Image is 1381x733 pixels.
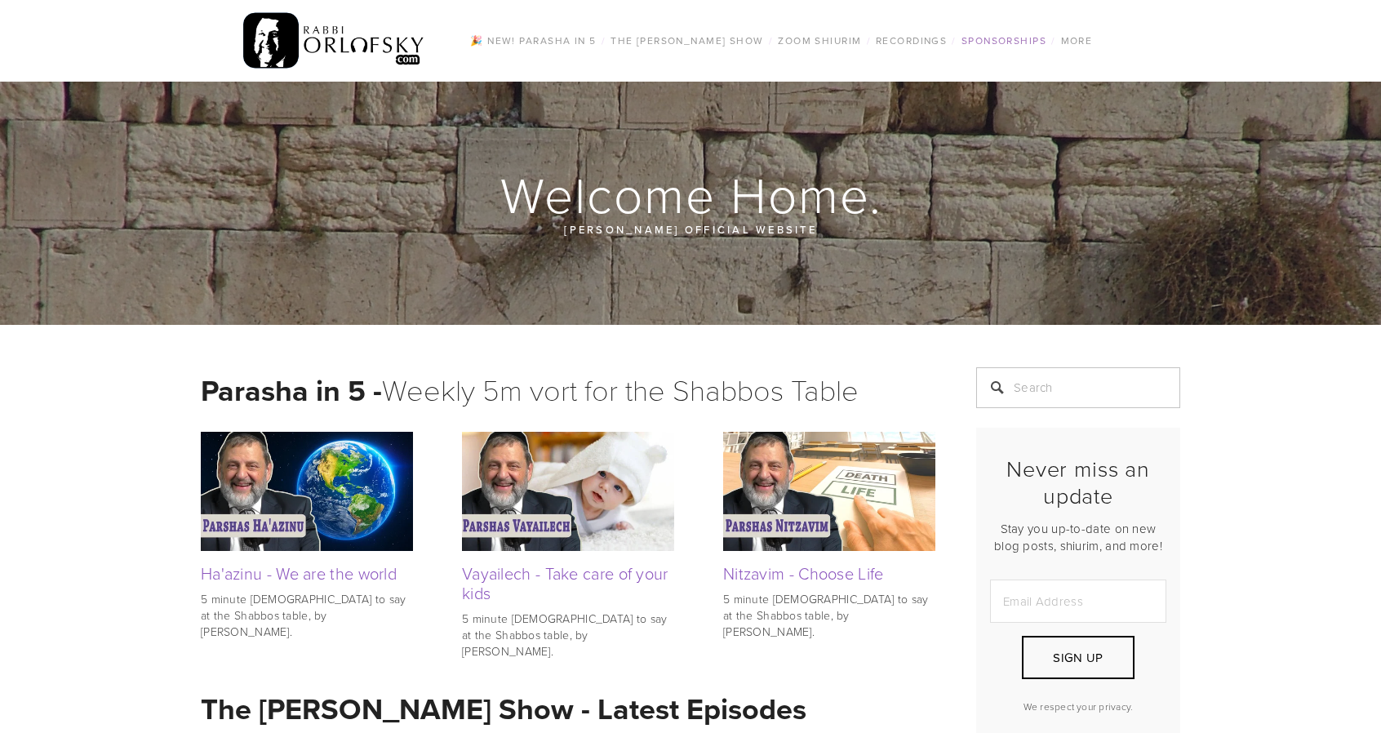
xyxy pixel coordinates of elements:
[201,687,806,730] strong: The [PERSON_NAME] Show - Latest Episodes
[606,30,769,51] a: The [PERSON_NAME] Show
[462,611,674,659] p: 5 minute [DEMOGRAPHIC_DATA] to say at the Shabbos table, by [PERSON_NAME].
[201,367,935,412] h1: Weekly 5m vort for the Shabbos Table
[976,367,1180,408] input: Search
[602,33,606,47] span: /
[299,220,1082,238] p: [PERSON_NAME] official website
[462,562,668,604] a: Vayailech - Take care of your kids
[462,432,674,551] img: Vayailech - Take care of your kids
[871,30,952,51] a: Recordings
[952,33,956,47] span: /
[201,168,1182,220] h1: Welcome Home.
[723,591,935,639] p: 5 minute [DEMOGRAPHIC_DATA] to say at the Shabbos table, by [PERSON_NAME].
[465,30,601,51] a: 🎉 NEW! Parasha in 5
[990,520,1166,554] p: Stay you up-to-date on new blog posts, shiurim, and more!
[957,30,1051,51] a: Sponsorships
[773,30,866,51] a: Zoom Shiurim
[990,700,1166,713] p: We respect your privacy.
[867,33,871,47] span: /
[1056,30,1098,51] a: More
[990,580,1166,623] input: Email Address
[201,432,413,551] img: Ha'azinu - We are the world
[1053,649,1103,666] span: Sign Up
[723,562,884,584] a: Nitzavim - Choose Life
[201,591,413,639] p: 5 minute [DEMOGRAPHIC_DATA] to say at the Shabbos table, by [PERSON_NAME].
[201,369,382,411] strong: Parasha in 5 -
[1022,636,1135,679] button: Sign Up
[201,562,397,584] a: Ha'azinu - We are the world
[769,33,773,47] span: /
[990,455,1166,509] h2: Never miss an update
[243,9,425,73] img: RabbiOrlofsky.com
[1051,33,1055,47] span: /
[723,432,935,551] img: Nitzavim - Choose Life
